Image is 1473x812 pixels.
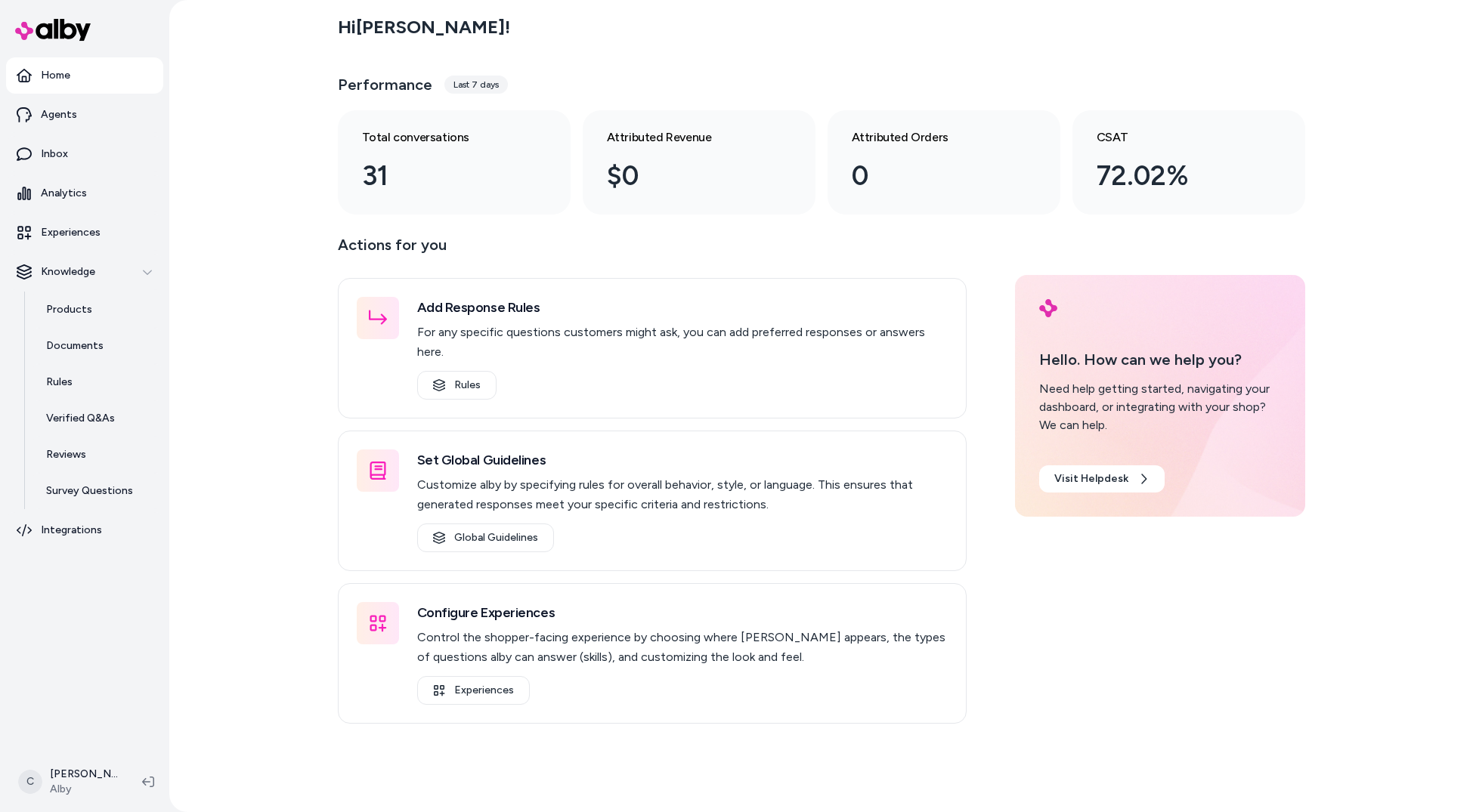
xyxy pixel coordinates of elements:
a: Survey Questions [31,473,163,509]
p: Reviews [46,447,86,462]
h3: Performance [338,74,432,95]
img: alby Logo [15,19,91,41]
div: Last 7 days [444,76,508,94]
p: Verified Q&As [46,411,115,426]
div: $0 [607,156,767,196]
h3: Total conversations [362,128,522,147]
h3: Add Response Rules [417,297,948,318]
a: Total conversations 31 [338,110,571,215]
p: Customize alby by specifying rules for overall behavior, style, or language. This ensures that ge... [417,475,948,514]
h3: Attributed Revenue [607,128,767,147]
a: Rules [417,371,497,400]
p: Knowledge [41,264,95,279]
h3: Set Global Guidelines [417,449,948,471]
p: Experiences [41,225,101,240]
a: Global Guidelines [417,523,554,552]
button: C[PERSON_NAME]Alby [9,758,130,806]
a: Attributed Orders 0 [828,110,1060,215]
h3: Attributed Orders [852,128,1012,147]
a: Attributed Revenue $0 [583,110,815,215]
a: Agents [6,97,163,133]
div: 0 [852,156,1012,196]
p: Inbox [41,147,68,162]
p: Survey Questions [46,483,133,499]
p: [PERSON_NAME] [50,767,118,782]
h2: Hi [PERSON_NAME] ! [338,16,510,39]
a: Reviews [31,437,163,473]
p: Products [46,302,92,317]
a: CSAT 72.02% [1072,110,1305,215]
a: Verified Q&As [31,400,163,437]
a: Analytics [6,175,163,211]
p: Rules [46,375,73,390]
a: Inbox [6,136,163,172]
a: Rules [31,364,163,400]
a: Visit Helpdesk [1039,465,1165,492]
div: Need help getting started, navigating your dashboard, or integrating with your shop? We can help. [1039,380,1281,434]
p: For any specific questions customers might ask, you can add preferred responses or answers here. [417,323,948,362]
p: Actions for you [338,233,967,269]
a: Documents [31,328,163,364]
a: Experiences [417,676,530,705]
p: Agents [41,107,77,122]
p: Control the shopper-facing experience by choosing where [PERSON_NAME] appears, the types of quest... [417,628,948,667]
p: Analytics [41,186,87,201]
p: Home [41,68,70,83]
button: Knowledge [6,254,163,290]
span: Alby [50,782,118,797]
p: Documents [46,338,104,354]
a: Home [6,57,163,94]
img: alby Logo [1039,299,1057,317]
a: Integrations [6,512,163,548]
div: 72.02% [1097,156,1257,196]
h3: CSAT [1097,128,1257,147]
p: Integrations [41,523,102,538]
p: Hello. How can we help you? [1039,348,1281,371]
a: Products [31,292,163,328]
h3: Configure Experiences [417,602,948,623]
span: C [18,770,42,794]
a: Experiences [6,215,163,251]
div: 31 [362,156,522,196]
